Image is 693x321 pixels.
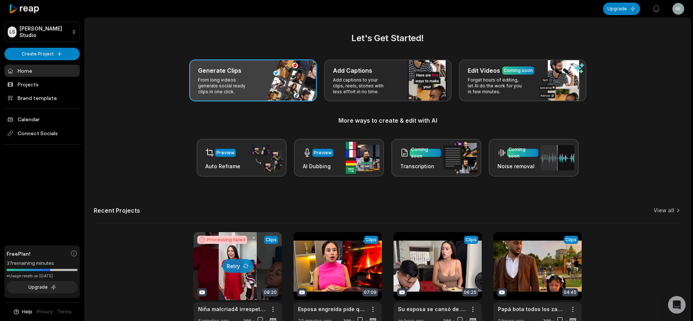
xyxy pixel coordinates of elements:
[7,273,78,279] div: *Usage resets on [DATE]
[37,309,53,315] a: Privacy
[314,149,332,156] div: Preview
[400,162,441,170] h3: Transcription
[216,149,234,156] div: Preview
[333,66,372,75] h3: Add Captions
[398,305,466,313] a: Su esposa se cansó de ser ignorada y tomó una decisión que lo cambió todo😱
[198,305,266,313] div: Niña malcriad4 irrespeta a su maestra y su papá le da una gran lección😱
[498,305,565,313] a: Papá bota todos los zapatos nuevos de su hija para darle una gran lección😱
[603,3,640,15] button: Upgrade
[222,259,253,273] button: Retry
[4,65,80,77] a: Home
[541,145,574,170] img: noise_removal.png
[19,25,69,39] p: [PERSON_NAME] Studio
[4,78,80,90] a: Projects
[303,162,333,170] h3: AI Dubbing
[205,162,240,170] h3: Auto Reframe
[468,66,500,75] h3: Edit Videos
[654,207,674,214] a: View all
[94,116,682,125] h3: More ways to create & edit with AI
[198,77,255,95] p: From long videos generate social ready clips in one click.
[333,77,390,95] p: Add captions to your clips, reels, stories with less effort in no time.
[509,146,537,159] div: Coming soon
[7,281,78,293] button: Upgrade
[4,92,80,104] a: Brand template
[411,146,439,159] div: Coming soon
[94,207,140,214] h2: Recent Projects
[94,32,682,45] h2: Let's Get Started!
[4,127,80,140] span: Connect Socials
[13,309,32,315] button: Help
[4,48,80,60] button: Create Project
[8,26,17,37] div: LS
[668,296,686,314] div: Open Intercom Messenger
[248,144,282,172] img: auto_reframe.png
[468,77,525,95] p: Forget hours of editing, let AI do the work for you in few minutes.
[443,142,477,173] img: transcription.png
[198,66,241,75] h3: Generate Clips
[504,67,533,74] div: Coming soon
[57,309,72,315] a: Terms
[22,309,32,315] span: Help
[4,113,80,125] a: Calendar
[7,250,30,257] span: Free Plan!
[346,142,380,174] img: ai_dubbing.png
[7,260,78,267] div: 37 remaining minutes
[498,162,538,170] h3: Noise removal
[298,305,366,313] a: Esposa engreída pide que voten todos sus vestidos a la basura😱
